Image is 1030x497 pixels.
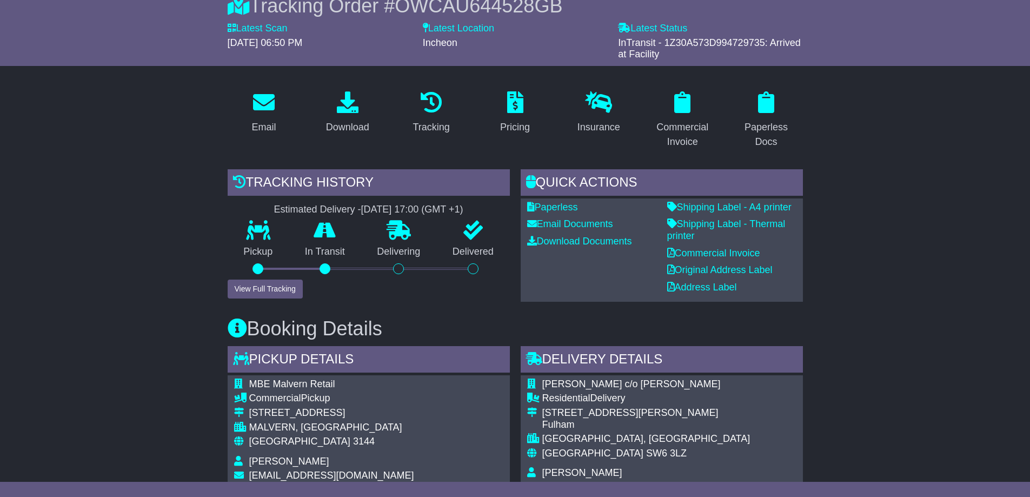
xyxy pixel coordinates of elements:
[251,120,276,135] div: Email
[228,346,510,375] div: Pickup Details
[406,88,456,138] a: Tracking
[667,264,773,275] a: Original Address Label
[326,120,369,135] div: Download
[228,280,303,299] button: View Full Tracking
[244,88,283,138] a: Email
[500,120,530,135] div: Pricing
[653,120,712,149] div: Commercial Invoice
[542,467,622,478] span: [PERSON_NAME]
[527,218,613,229] a: Email Documents
[249,393,414,405] div: Pickup
[228,318,803,340] h3: Booking Details
[618,37,801,60] span: InTransit - 1Z30A573D994729735: Arrived at Facility
[228,37,303,48] span: [DATE] 06:50 PM
[319,88,376,138] a: Download
[730,88,803,153] a: Paperless Docs
[542,433,787,445] div: [GEOGRAPHIC_DATA], [GEOGRAPHIC_DATA]
[361,246,437,258] p: Delivering
[436,246,510,258] p: Delivered
[527,236,632,247] a: Download Documents
[249,436,350,447] span: [GEOGRAPHIC_DATA]
[423,37,457,48] span: Incheon
[413,120,449,135] div: Tracking
[423,23,494,35] label: Latest Location
[249,393,301,403] span: Commercial
[228,169,510,198] div: Tracking history
[493,88,537,138] a: Pricing
[618,23,687,35] label: Latest Status
[249,422,414,434] div: MALVERN, [GEOGRAPHIC_DATA]
[527,202,578,213] a: Paperless
[646,88,719,153] a: Commercial Invoice
[289,246,361,258] p: In Transit
[542,419,787,431] div: Fulham
[521,169,803,198] div: Quick Actions
[228,23,288,35] label: Latest Scan
[542,393,590,403] span: Residential
[667,218,786,241] a: Shipping Label - Thermal printer
[249,379,335,389] span: MBE Malvern Retail
[667,248,760,259] a: Commercial Invoice
[667,282,737,293] a: Address Label
[577,120,620,135] div: Insurance
[249,470,414,481] span: [EMAIL_ADDRESS][DOMAIN_NAME]
[667,202,792,213] a: Shipping Label - A4 printer
[361,204,463,216] div: [DATE] 17:00 (GMT +1)
[249,456,329,467] span: [PERSON_NAME]
[542,379,721,389] span: [PERSON_NAME] c/o [PERSON_NAME]
[228,204,510,216] div: Estimated Delivery -
[353,436,375,447] span: 3144
[249,407,414,419] div: [STREET_ADDRESS]
[542,448,643,459] span: [GEOGRAPHIC_DATA]
[542,407,787,419] div: [STREET_ADDRESS][PERSON_NAME]
[737,120,796,149] div: Paperless Docs
[570,88,627,138] a: Insurance
[542,393,787,405] div: Delivery
[228,246,289,258] p: Pickup
[646,448,687,459] span: SW6 3LZ
[521,346,803,375] div: Delivery Details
